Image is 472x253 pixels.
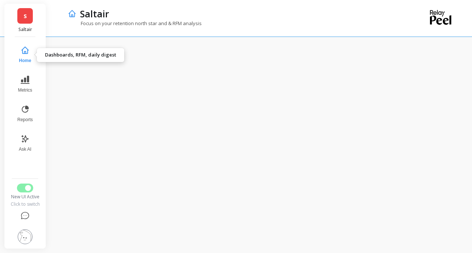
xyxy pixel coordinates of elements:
[10,207,40,225] button: Help
[13,71,37,98] button: Metrics
[18,87,32,93] span: Metrics
[13,100,37,127] button: Reports
[18,229,32,244] img: profile picture
[19,146,31,152] span: Ask AI
[80,7,109,20] p: Saltair
[13,130,37,157] button: Ask AI
[13,41,37,68] button: Home
[12,27,39,33] p: Saltair
[19,58,31,64] span: Home
[17,184,33,192] button: Switch to Legacy UI
[17,117,33,123] span: Reports
[62,51,457,238] iframe: Omni Embed
[68,20,202,27] p: Focus on your retention north star and & RFM analysis
[24,12,27,20] span: S
[10,225,40,249] button: Settings
[10,201,40,207] div: Click to switch
[10,194,40,200] div: New UI Active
